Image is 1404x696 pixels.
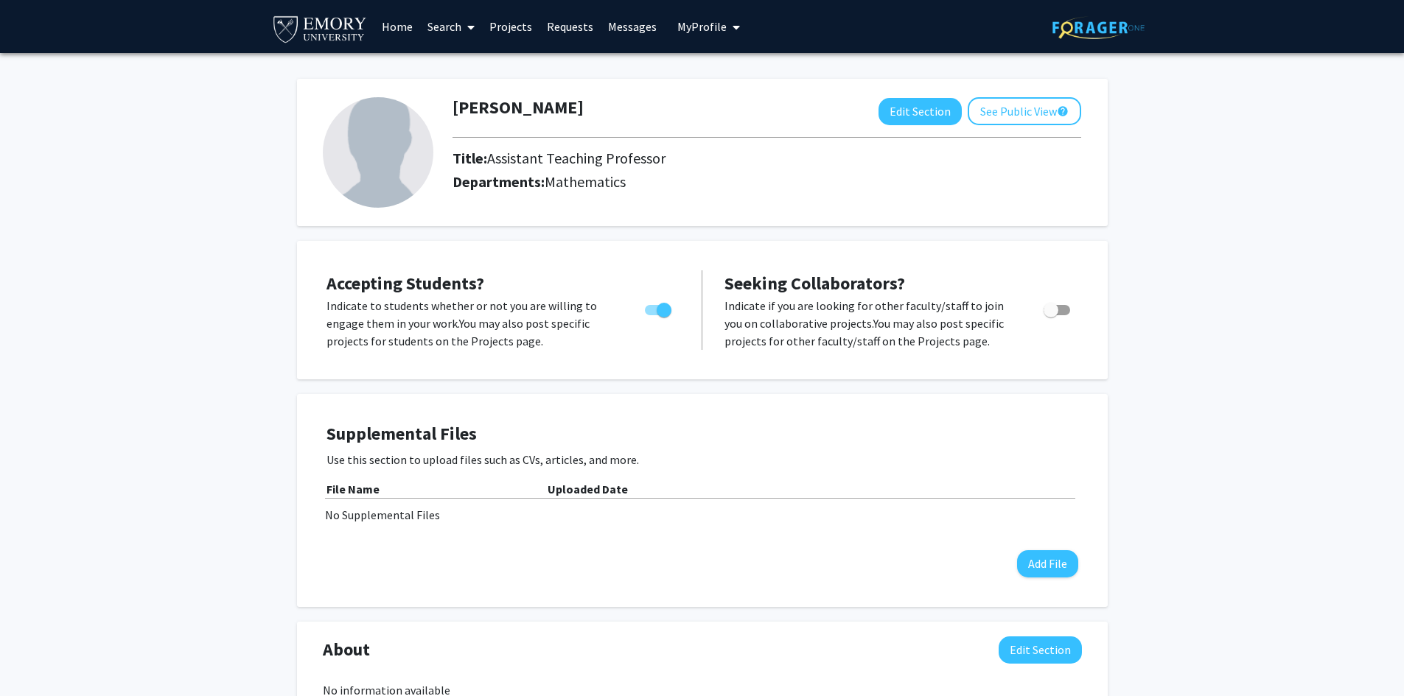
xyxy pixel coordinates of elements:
p: Indicate if you are looking for other faculty/staff to join you on collaborative projects. You ma... [724,297,1016,350]
b: Uploaded Date [548,482,628,496]
button: Add File [1017,550,1078,577]
img: Profile Picture [323,97,433,208]
a: Messages [601,1,664,52]
span: My Profile [677,19,727,34]
a: Home [374,1,420,52]
span: Assistant Teaching Professor [487,149,666,167]
span: Seeking Collaborators? [724,272,905,295]
iframe: Chat [11,630,63,685]
button: See Public View [968,97,1081,125]
img: Emory University Logo [271,12,369,45]
p: Indicate to students whether or not you are willing to engage them in your work. You may also pos... [326,297,617,350]
span: Mathematics [545,172,626,191]
h1: [PERSON_NAME] [453,97,584,119]
span: About [323,636,370,663]
mat-icon: help [1057,102,1069,120]
div: Toggle [639,297,680,319]
div: No Supplemental Files [325,506,1080,524]
h2: Title: [453,150,666,167]
p: Use this section to upload files such as CVs, articles, and more. [326,451,1078,468]
b: File Name [326,482,380,496]
div: Toggle [1038,297,1078,319]
a: Projects [482,1,539,52]
h4: Supplemental Files [326,423,1078,445]
a: Requests [539,1,601,52]
span: Accepting Students? [326,272,484,295]
h2: Departments: [441,173,1092,191]
a: Search [420,1,482,52]
button: Edit About [999,636,1082,664]
img: ForagerOne Logo [1052,16,1145,39]
button: Edit Section [879,98,962,125]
